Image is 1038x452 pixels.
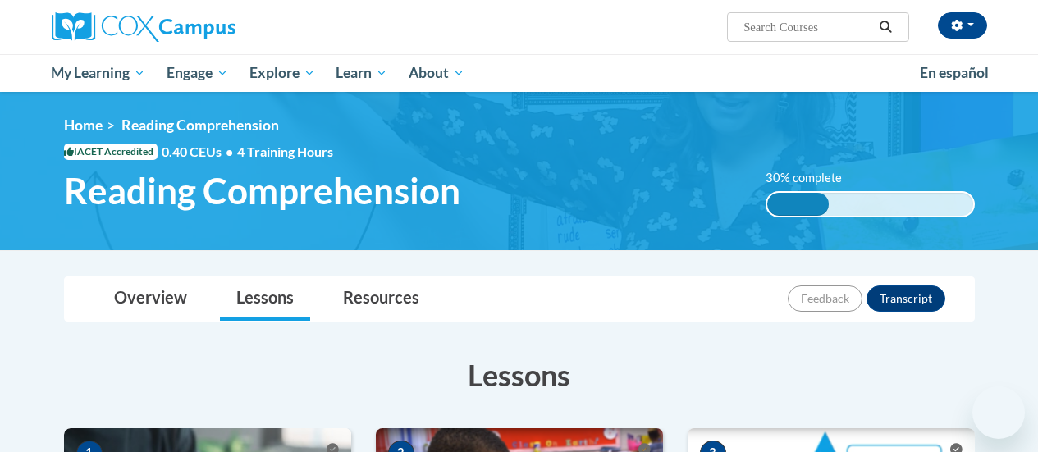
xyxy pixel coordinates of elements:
[972,386,1025,439] iframe: Button to launch messaging window
[878,21,893,34] i: 
[938,12,987,39] button: Account Settings
[162,143,237,161] span: 0.40 CEUs
[39,54,999,92] div: Main menu
[336,63,387,83] span: Learn
[398,54,475,92] a: About
[327,277,436,321] a: Resources
[51,63,145,83] span: My Learning
[64,116,103,134] a: Home
[64,144,158,160] span: IACET Accredited
[742,17,873,37] input: Search Courses
[64,354,975,395] h3: Lessons
[766,169,860,187] label: 30% complete
[767,193,829,216] div: 30% complete
[167,63,228,83] span: Engage
[249,63,315,83] span: Explore
[237,144,333,159] span: 4 Training Hours
[52,12,235,42] img: Cox Campus
[121,116,279,134] span: Reading Comprehension
[909,56,999,90] a: En español
[156,54,239,92] a: Engage
[920,64,989,81] span: En español
[873,17,898,37] button: Search
[226,144,233,159] span: •
[52,12,347,42] a: Cox Campus
[867,285,945,312] button: Transcript
[325,54,398,92] a: Learn
[788,285,862,312] button: Feedback
[409,63,464,83] span: About
[220,277,310,321] a: Lessons
[64,169,460,212] span: Reading Comprehension
[98,277,203,321] a: Overview
[239,54,326,92] a: Explore
[41,54,157,92] a: My Learning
